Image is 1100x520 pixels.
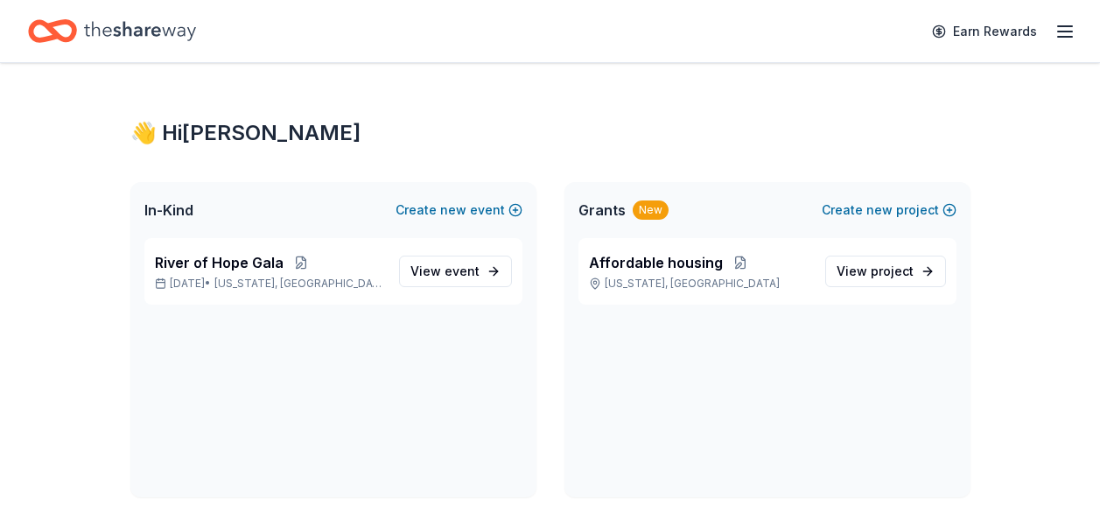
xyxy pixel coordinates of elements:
span: View [837,261,914,282]
span: [US_STATE], [GEOGRAPHIC_DATA] [214,277,384,291]
button: Createnewevent [396,200,522,221]
div: 👋 Hi [PERSON_NAME] [130,119,970,147]
span: new [440,200,466,221]
span: Affordable housing [589,252,723,273]
a: Earn Rewards [921,16,1047,47]
button: Createnewproject [822,200,956,221]
span: Grants [578,200,626,221]
span: event [445,264,480,278]
p: [US_STATE], [GEOGRAPHIC_DATA] [589,277,811,291]
span: project [871,264,914,278]
a: View project [825,256,946,287]
span: View [410,261,480,282]
span: River of Hope Gala [155,252,284,273]
span: new [866,200,893,221]
div: New [633,200,669,220]
a: Home [28,11,196,52]
a: View event [399,256,512,287]
span: In-Kind [144,200,193,221]
p: [DATE] • [155,277,385,291]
